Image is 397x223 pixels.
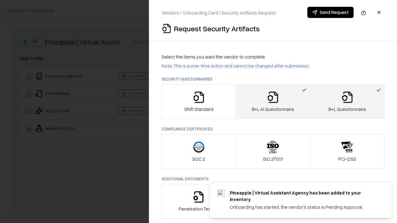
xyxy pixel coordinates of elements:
p: Penetration Testing [179,206,219,212]
button: Penetration Testing [162,184,236,219]
p: Request Security Artifacts [174,24,260,33]
p: PCI-DSS [338,156,356,162]
img: trypineapple.com [217,190,225,197]
button: ISO 27001 [236,134,310,169]
button: PCI-DSS [310,134,385,169]
p: Security Questionnaires [162,77,385,82]
p: SOC 2 [192,156,205,162]
p: Shift Standard [184,106,213,112]
button: SOC 2 [162,134,236,169]
p: ISO 27001 [263,156,283,162]
p: B+L Questionnaire [328,106,366,112]
div: Pineapple | Virtual Assistant Agency has been added to your inventory [230,190,377,203]
p: Select the items you want the vendor to complete: [162,54,385,60]
p: Compliance Certificates [162,126,385,132]
p: Additional Documents [162,176,385,181]
button: Send Request [307,7,354,18]
p: Note: This is a one-time action and cannot be changed after submission. [162,63,385,69]
button: Shift Standard [162,84,236,119]
div: Onboarding has started, the vendor's status is Pending Approval. [230,204,377,210]
button: B+L Questionnaire [310,84,385,119]
p: Vendors / Onboarding Card / Security Artifacts Request [162,10,276,16]
button: B+L AI Questionnaire [236,84,310,119]
p: B+L AI Questionnaire [252,106,294,112]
